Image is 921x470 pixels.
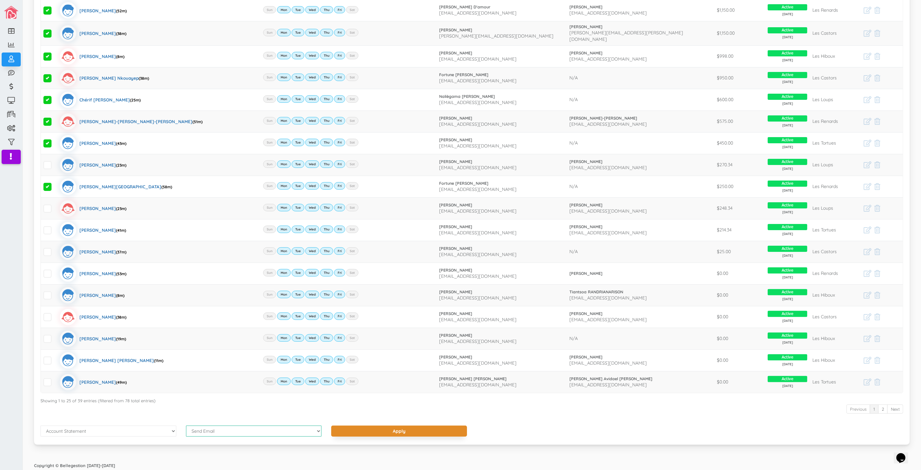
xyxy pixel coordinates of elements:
a: [PERSON_NAME] [569,202,712,208]
label: Tue [292,226,304,233]
span: (52m) [116,8,127,13]
label: Thu [320,117,333,124]
label: Fri [334,160,345,168]
label: Thu [320,139,333,146]
span: [DATE] [768,58,807,63]
a: [PERSON_NAME] [439,289,564,295]
label: Sat [346,269,358,276]
label: Wed [305,226,319,233]
a: Previous [846,405,870,414]
td: $214.34 [714,219,765,241]
a: [PERSON_NAME](8m) [60,48,124,65]
img: boyicon.svg [60,222,76,238]
span: [EMAIL_ADDRESS][DOMAIN_NAME] [439,208,517,214]
img: boyicon.svg [60,92,76,108]
label: Thu [320,378,333,385]
a: Fortune [PERSON_NAME] [439,72,564,78]
span: [DATE] [768,123,807,128]
label: Fri [334,356,345,363]
label: Thu [320,356,333,363]
div: [PERSON_NAME] [79,331,126,347]
a: [PERSON_NAME] [569,271,712,276]
label: Fri [334,95,345,102]
a: [PERSON_NAME] [439,27,564,33]
label: Fri [334,269,345,276]
label: Mon [277,6,291,13]
td: N/A [567,89,714,111]
label: Wed [305,312,319,320]
span: Active [768,4,807,10]
label: Thu [320,312,333,320]
label: Sun [263,247,276,254]
iframe: chat widget [894,444,915,464]
label: Wed [305,247,319,254]
img: boyicon.svg [60,157,76,173]
a: [PERSON_NAME] [439,50,564,56]
span: [DATE] [768,12,807,17]
span: Active [768,202,807,208]
a: [PERSON_NAME] [439,354,564,360]
label: Tue [292,247,304,254]
label: Fri [334,117,345,124]
a: [PERSON_NAME] [439,267,564,273]
label: Fri [334,6,345,13]
label: Sat [346,6,358,13]
img: girlicon.svg [60,113,76,130]
span: [PERSON_NAME][EMAIL_ADDRESS][PERSON_NAME][DOMAIN_NAME] [569,30,683,42]
a: [PERSON_NAME](52m) [60,2,127,18]
label: Mon [277,204,291,211]
label: Mon [277,95,291,102]
label: Tue [292,117,304,124]
label: Wed [305,291,319,298]
span: (19m) [116,336,126,341]
span: [DATE] [768,80,807,84]
td: Les Tortues [810,132,860,154]
label: Sun [263,378,276,385]
label: Sat [346,29,358,36]
img: girlicon.svg [60,309,76,325]
div: [PERSON_NAME][GEOGRAPHIC_DATA] [79,179,172,195]
td: $270.34 [714,154,765,176]
label: Thu [320,247,333,254]
label: Thu [320,6,333,13]
a: [PERSON_NAME][GEOGRAPHIC_DATA](58m) [60,179,172,195]
span: [EMAIL_ADDRESS][DOMAIN_NAME] [569,230,647,236]
a: [PERSON_NAME] [569,354,712,360]
label: Tue [292,29,304,36]
span: (23m) [116,163,126,168]
label: Mon [277,356,291,363]
span: (38m) [116,31,126,36]
label: Thu [320,334,333,341]
td: $450.00 [714,132,765,154]
td: $1,150.00 [714,21,765,45]
span: (38m) [116,315,126,320]
label: Wed [305,95,319,102]
label: Wed [305,52,319,59]
label: Wed [305,74,319,81]
div: [PERSON_NAME] [79,309,126,325]
a: [PERSON_NAME](8m) [60,287,124,303]
div: [PERSON_NAME] [79,244,126,260]
div: [PERSON_NAME] [79,222,126,238]
td: Les Castors [810,67,860,89]
a: [PERSON_NAME](37m) [60,244,126,260]
label: Sat [346,291,358,298]
td: $575.00 [714,111,765,132]
label: Thu [320,226,333,233]
td: Les Renards [810,111,860,132]
span: Active [768,72,807,78]
label: Thu [320,204,333,211]
span: (37m) [116,250,126,254]
label: Sun [263,139,276,146]
label: Sun [263,182,276,189]
label: Tue [292,95,304,102]
span: [DATE] [768,210,807,215]
label: Thu [320,74,333,81]
label: Thu [320,160,333,168]
td: Les Loups [810,154,860,176]
label: Sun [263,269,276,276]
label: Tue [292,356,304,363]
label: Wed [305,378,319,385]
img: boyicon.svg [60,287,76,303]
a: [PERSON_NAME](41m) [60,222,126,238]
